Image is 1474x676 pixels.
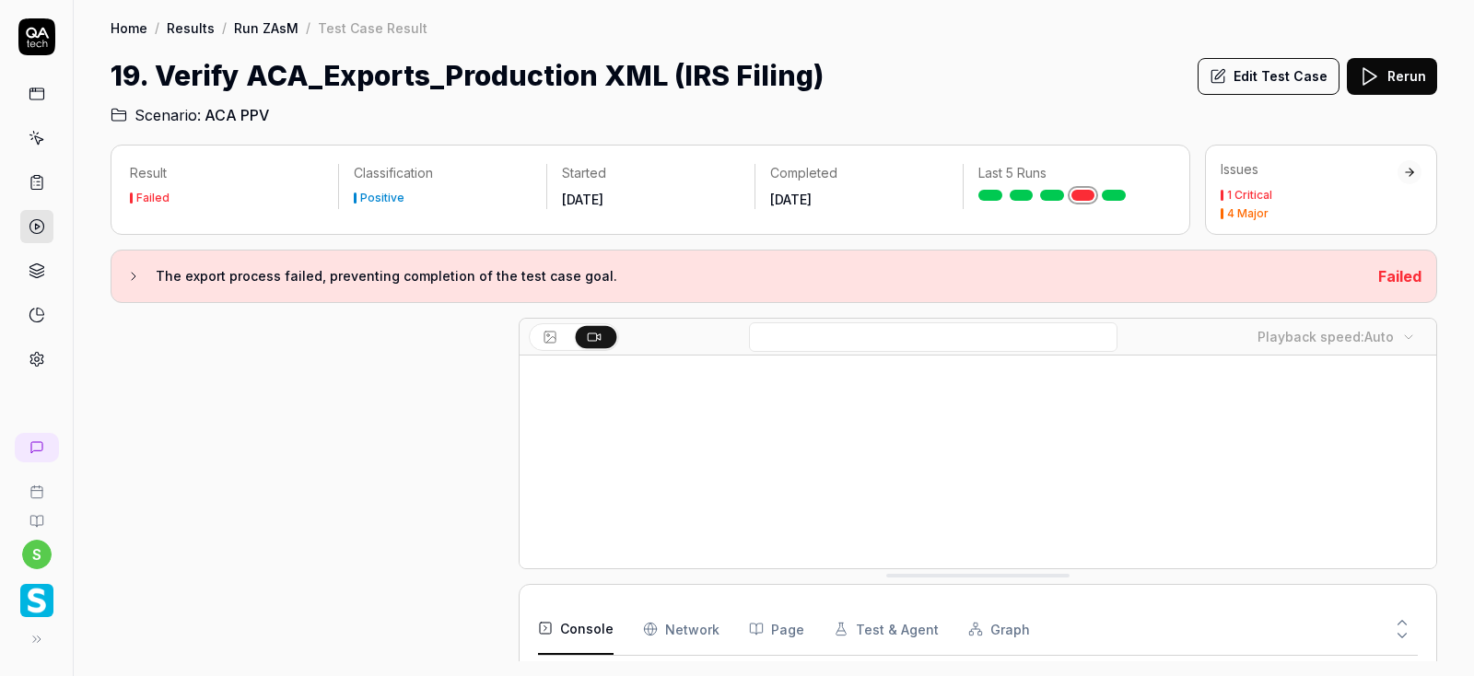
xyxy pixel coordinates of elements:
[111,18,147,37] a: Home
[7,470,65,499] a: Book a call with us
[222,18,227,37] div: /
[156,265,1363,287] h3: The export process failed, preventing completion of the test case goal.
[834,603,939,655] button: Test & Agent
[7,569,65,621] button: Smartlinx Logo
[1378,267,1421,286] span: Failed
[1227,190,1272,201] div: 1 Critical
[306,18,310,37] div: /
[131,104,201,126] span: Scenario:
[1258,327,1394,346] div: Playback speed:
[15,433,59,462] a: New conversation
[562,192,603,207] time: [DATE]
[111,55,824,97] h1: 19. Verify ACA_Exports_Production XML (IRS Filing)
[136,192,170,204] div: Failed
[1198,58,1339,95] button: Edit Test Case
[968,603,1030,655] button: Graph
[643,603,719,655] button: Network
[749,603,804,655] button: Page
[770,164,948,182] p: Completed
[770,192,812,207] time: [DATE]
[538,603,614,655] button: Console
[354,164,532,182] p: Classification
[1227,208,1269,219] div: 4 Major
[1221,160,1398,179] div: Issues
[1347,58,1437,95] button: Rerun
[7,499,65,529] a: Documentation
[155,18,159,37] div: /
[562,164,740,182] p: Started
[130,164,323,182] p: Result
[205,104,269,126] span: ACA PPV
[167,18,215,37] a: Results
[360,192,404,204] div: Positive
[234,18,298,37] a: Run ZAsM
[318,18,427,37] div: Test Case Result
[978,164,1156,182] p: Last 5 Runs
[20,584,53,617] img: Smartlinx Logo
[111,104,269,126] a: Scenario:ACA PPV
[126,265,1363,287] button: The export process failed, preventing completion of the test case goal.
[22,540,52,569] button: s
